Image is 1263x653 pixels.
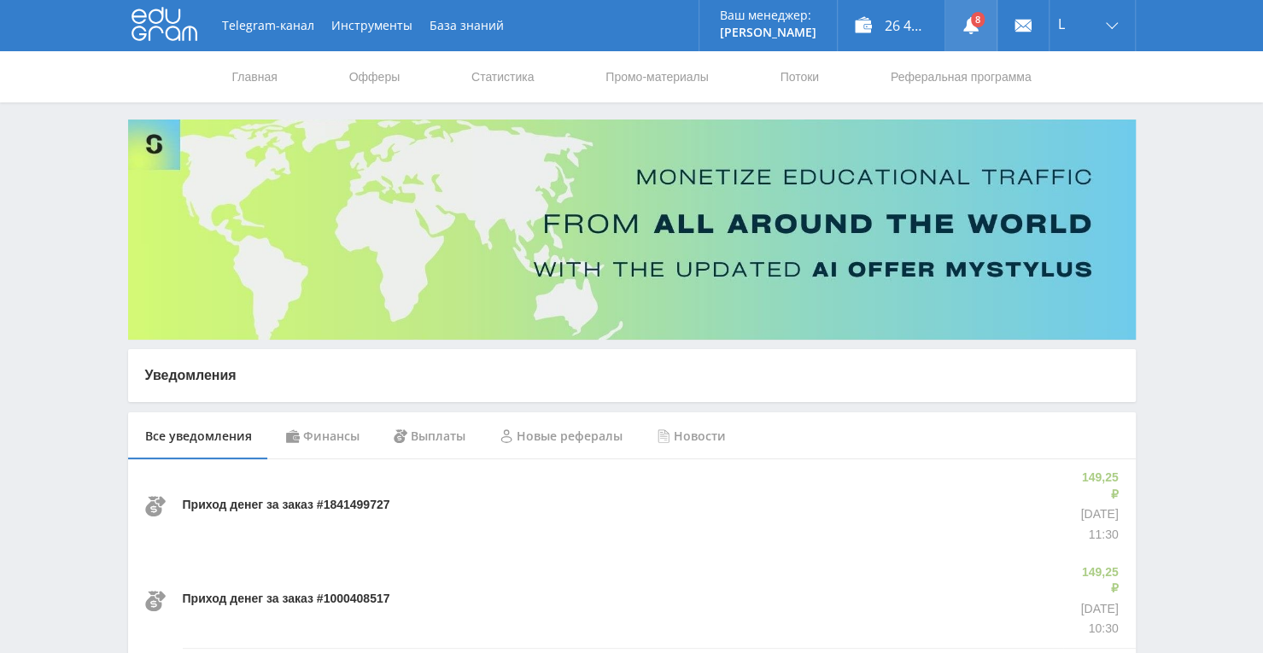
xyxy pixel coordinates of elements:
[377,412,482,460] div: Выплаты
[183,591,390,608] p: Приход денег за заказ #1000408517
[128,120,1136,340] img: Banner
[1077,506,1119,523] p: [DATE]
[348,51,402,102] a: Офферы
[183,497,390,514] p: Приход денег за заказ #1841499727
[720,9,816,22] p: Ваш менеджер:
[482,412,640,460] div: Новые рефералы
[1077,527,1119,544] p: 11:30
[128,412,269,460] div: Все уведомления
[604,51,710,102] a: Промо-материалы
[470,51,536,102] a: Статистика
[1077,564,1119,598] p: 149,25 ₽
[1077,469,1119,503] p: 149,25 ₽
[720,26,816,39] p: [PERSON_NAME]
[1058,17,1065,31] span: L
[1077,621,1119,638] p: 10:30
[889,51,1033,102] a: Реферальная программа
[640,412,743,460] div: Новости
[778,51,821,102] a: Потоки
[231,51,279,102] a: Главная
[1077,601,1119,618] p: [DATE]
[269,412,377,460] div: Финансы
[145,366,1119,385] p: Уведомления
